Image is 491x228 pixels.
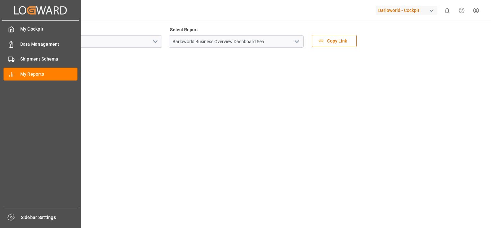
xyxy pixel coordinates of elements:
input: Type to search/select [27,35,162,48]
span: Data Management [20,41,78,48]
button: Copy Link [312,35,357,47]
span: Copy Link [324,38,350,44]
button: open menu [292,37,301,47]
div: Barloworld - Cockpit [376,6,437,15]
a: My Cockpit [4,23,77,35]
button: Barloworld - Cockpit [376,4,440,16]
span: My Reports [20,71,78,78]
span: Shipment Schema [20,56,78,62]
span: Sidebar Settings [21,214,78,221]
input: Type to search/select [169,35,304,48]
button: Help Center [454,3,469,18]
button: open menu [150,37,160,47]
a: Shipment Schema [4,53,77,65]
a: My Reports [4,68,77,80]
span: My Cockpit [20,26,78,33]
label: Select Report [169,25,199,34]
button: show 0 new notifications [440,3,454,18]
a: Data Management [4,38,77,50]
